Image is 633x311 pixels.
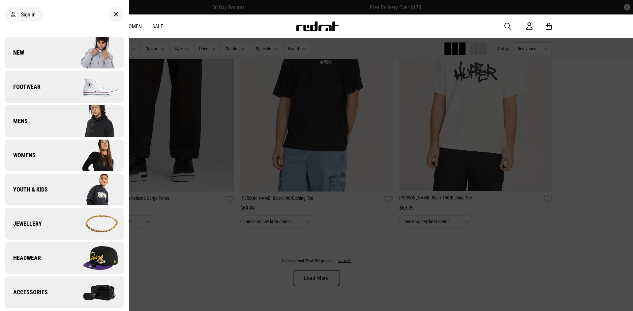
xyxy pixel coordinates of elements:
[5,37,124,68] a: New Company
[64,36,123,69] img: Company
[5,49,24,57] span: New
[5,71,124,103] a: Footwear Company
[5,254,41,262] span: Headwear
[5,276,124,308] a: Accessories Company
[5,105,124,137] a: Mens Company
[64,105,123,138] img: Company
[295,21,339,31] img: Redrat logo
[5,186,48,194] span: Youth & Kids
[125,23,142,30] a: Women
[5,117,28,125] span: Mens
[5,83,41,91] span: Footwear
[21,12,36,18] span: Sign in
[64,70,123,103] img: Company
[5,220,42,228] span: Jewellery
[64,276,123,309] img: Company
[5,208,124,240] a: Jewellery Company
[64,139,123,172] img: Company
[5,140,124,171] a: Womens Company
[64,242,123,274] img: Company
[5,174,124,205] a: Youth & Kids Company
[64,173,123,206] img: Company
[5,151,36,159] span: Womens
[64,207,123,240] img: Company
[5,3,25,22] button: Open LiveChat chat widget
[5,288,48,296] span: Accessories
[5,242,124,274] a: Headwear Company
[152,23,163,30] a: Sale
